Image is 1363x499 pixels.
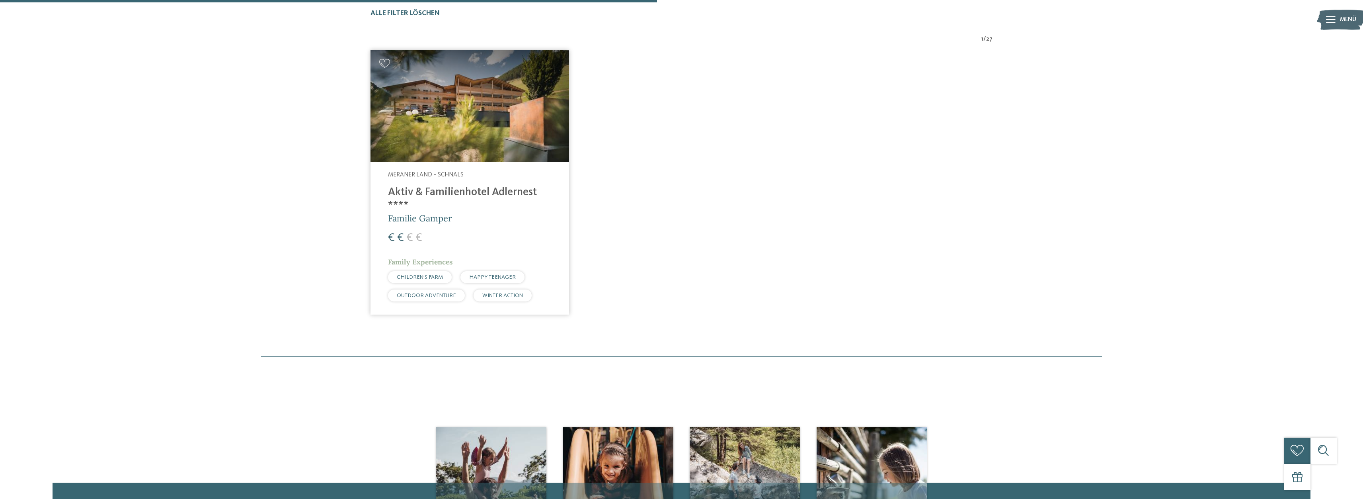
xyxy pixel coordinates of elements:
[415,232,422,244] span: €
[370,50,569,162] img: Aktiv & Familienhotel Adlernest ****
[482,293,523,298] span: WINTER ACTION
[388,257,453,266] span: Family Experiences
[983,35,986,44] span: /
[370,50,569,315] a: Familienhotels gesucht? Hier findet ihr die besten! Meraner Land – Schnals Aktiv & Familienhotel ...
[388,213,452,224] span: Familie Gamper
[406,232,413,244] span: €
[388,232,395,244] span: €
[397,232,404,244] span: €
[981,35,983,44] span: 1
[388,172,464,178] span: Meraner Land – Schnals
[388,186,552,212] h4: Aktiv & Familienhotel Adlernest ****
[397,293,456,298] span: OUTDOOR ADVENTURE
[469,274,516,280] span: HAPPY TEENAGER
[397,274,443,280] span: CHILDREN’S FARM
[370,10,440,17] span: Alle Filter löschen
[986,35,993,44] span: 27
